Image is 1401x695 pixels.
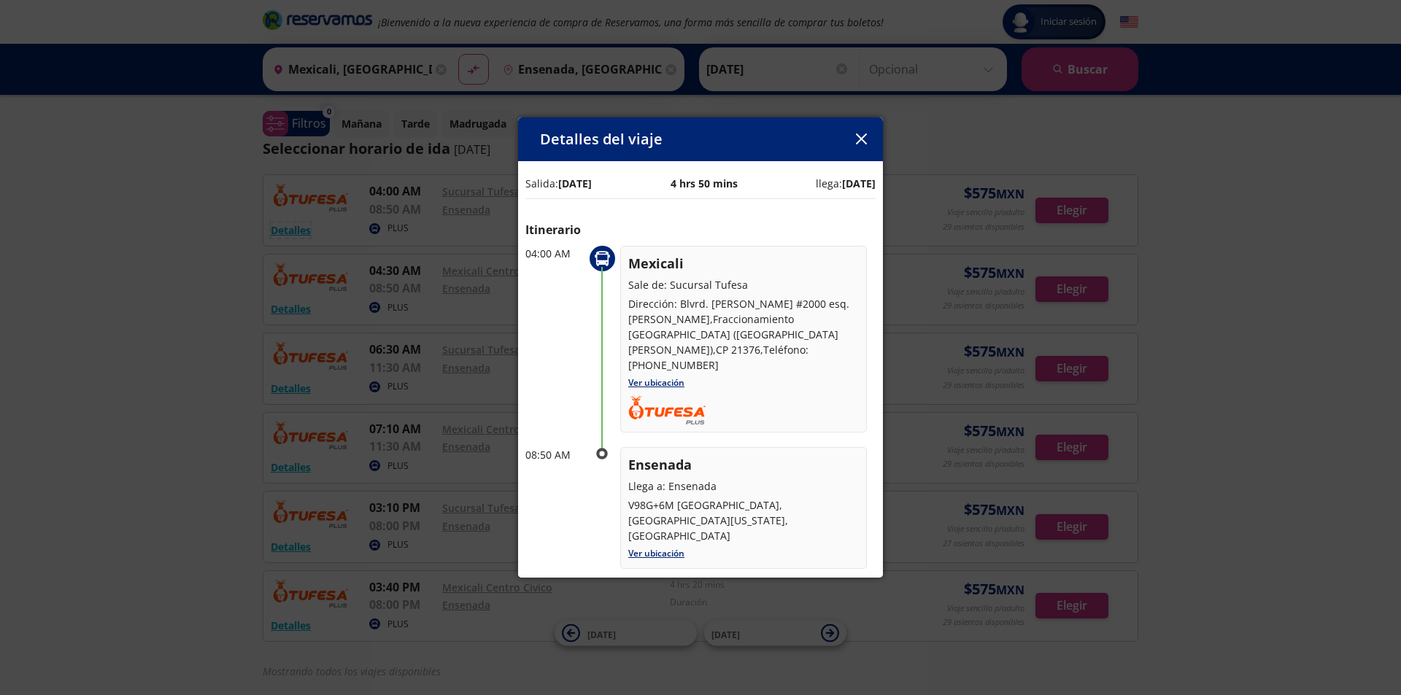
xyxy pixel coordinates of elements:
[628,277,859,292] p: Sale de: Sucursal Tufesa
[671,176,738,191] p: 4 hrs 50 mins
[628,296,859,373] p: Dirección: Blvrd. [PERSON_NAME] #2000 esq. [PERSON_NAME],Fraccionamiento [GEOGRAPHIC_DATA] ([GEOG...
[816,176,876,191] p: llega:
[628,497,859,543] p: V98G+6M [GEOGRAPHIC_DATA], [GEOGRAPHIC_DATA][US_STATE], [GEOGRAPHIC_DATA]
[628,376,684,389] a: Ver ubicación
[540,128,663,150] p: Detalles del viaje
[525,176,592,191] p: Salida:
[628,395,706,424] img: TUFESA.png
[628,478,859,494] p: Llega a: Ensenada
[525,246,584,261] p: 04:00 AM
[628,254,859,273] p: Mexicali
[628,455,859,475] p: Ensenada
[525,447,584,462] p: 08:50 AM
[842,176,876,190] b: [DATE]
[628,547,684,559] a: Ver ubicación
[558,176,592,190] b: [DATE]
[525,221,876,238] p: Itinerario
